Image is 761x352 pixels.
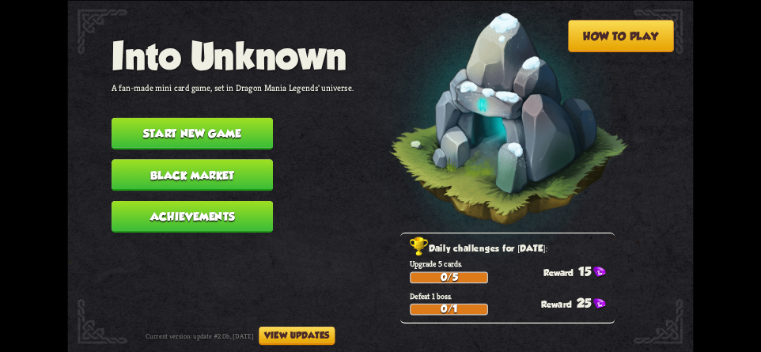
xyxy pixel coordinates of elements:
button: View updates [259,326,335,344]
p: Defeat 1 boss. [410,290,615,301]
button: How to play [568,20,674,52]
div: 15 [543,263,615,278]
img: Golden_Trophy_Icon.png [410,237,429,256]
button: Start new game [112,117,273,149]
div: 0/1 [411,304,487,313]
p: Upgrade 5 cards. [410,259,615,269]
button: Black Market [112,159,273,191]
div: 0/5 [411,272,487,282]
h1: Into Unknown [112,34,354,77]
div: 25 [541,296,615,310]
p: A fan-made mini card game, set in Dragon Mania Legends' universe. [112,81,354,93]
h2: Daily challenges for [DATE]: [410,240,615,256]
button: Achievements [112,200,273,232]
div: Current version: update #2.0b, [DATE] [146,326,335,344]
